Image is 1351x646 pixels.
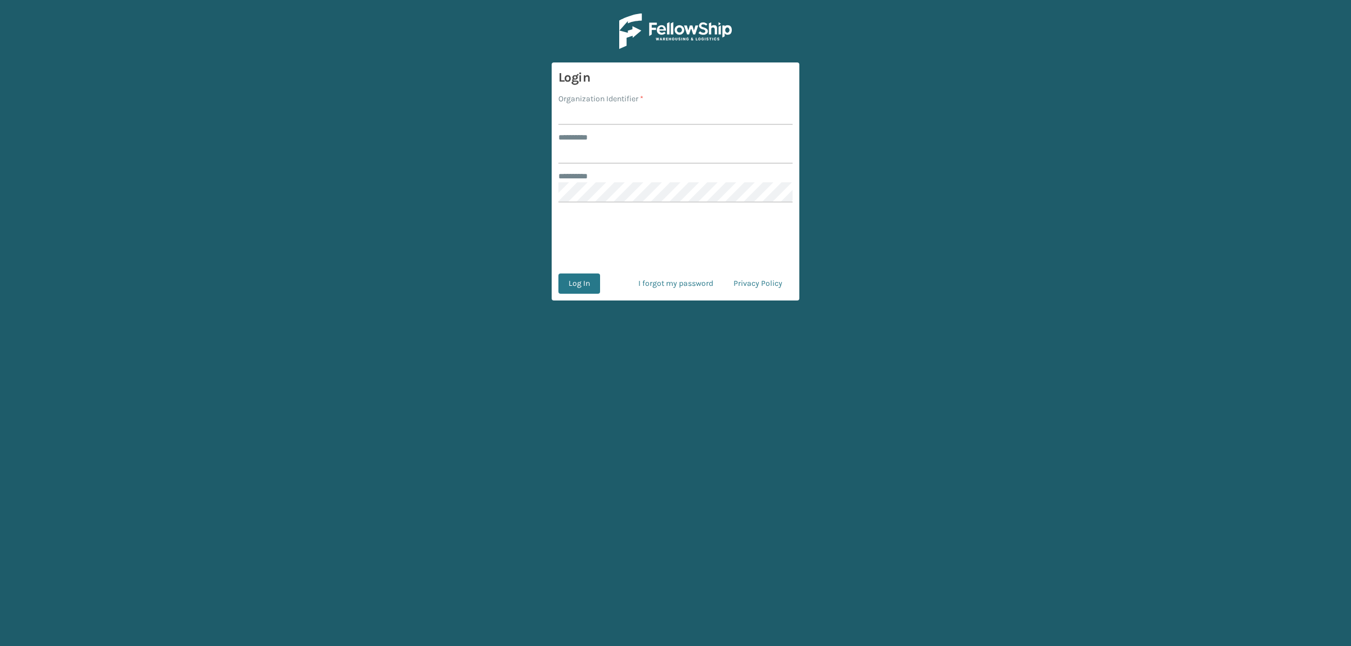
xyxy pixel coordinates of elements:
h3: Login [558,69,793,86]
a: I forgot my password [628,273,723,294]
button: Log In [558,273,600,294]
iframe: reCAPTCHA [590,216,761,260]
img: Logo [619,14,732,49]
a: Privacy Policy [723,273,793,294]
label: Organization Identifier [558,93,643,105]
